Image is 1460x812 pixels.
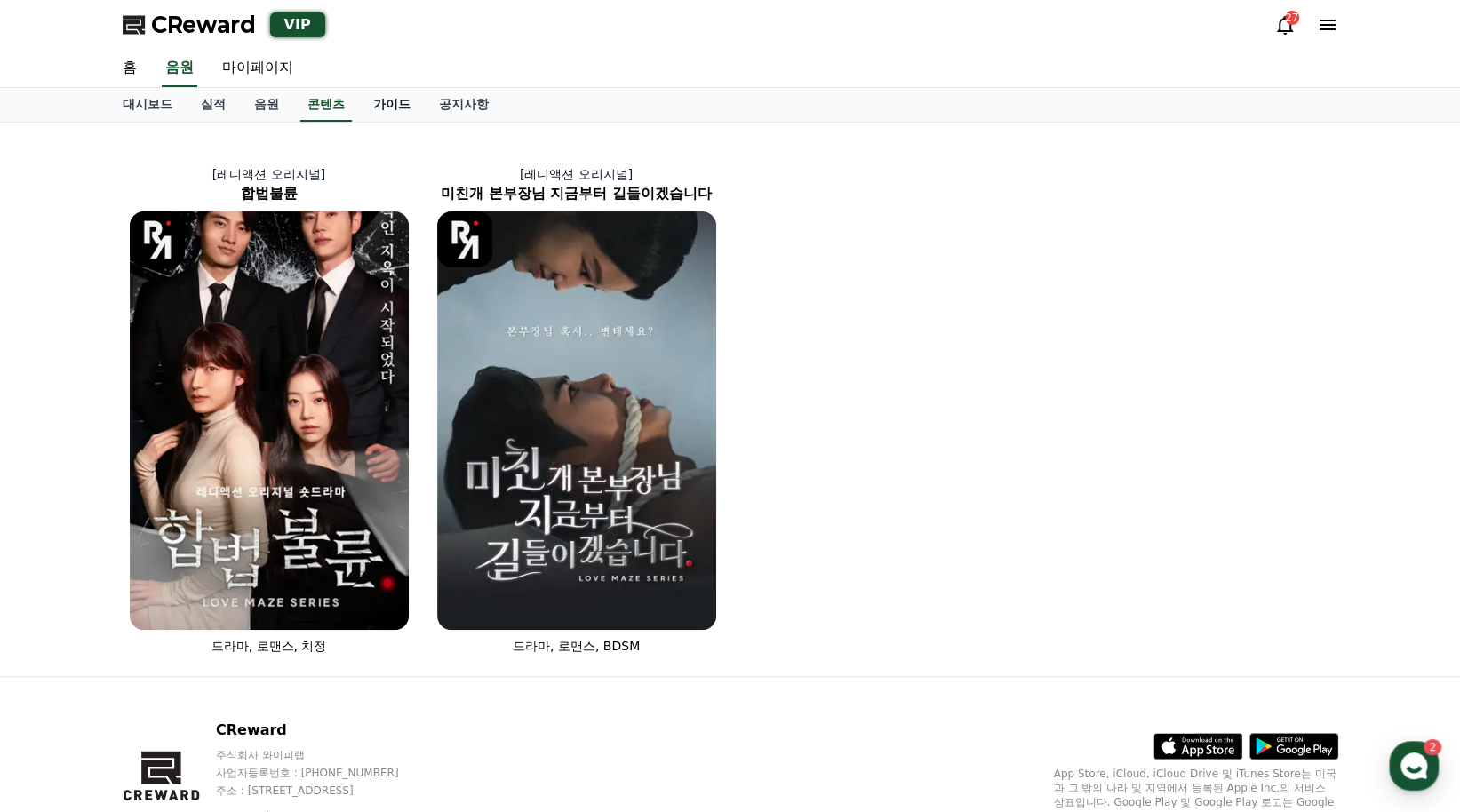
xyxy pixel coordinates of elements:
[130,211,186,267] img: [object Object] Logo
[123,11,256,39] a: CReward
[240,88,293,122] a: 음원
[270,12,325,37] div: VIP
[216,784,433,798] p: 주소 : [STREET_ADDRESS]
[216,748,433,762] p: 주식회사 와이피랩
[163,591,184,605] span: 대화
[216,766,433,780] p: 사업자등록번호 : [PHONE_NUMBER]
[1274,14,1296,36] a: 27
[208,50,307,87] a: 마이페이지
[216,720,433,741] p: CReward
[5,563,117,608] a: 홈
[425,88,503,122] a: 공지사항
[162,50,197,87] a: 음원
[56,590,67,604] span: 홈
[187,88,240,122] a: 실적
[437,211,493,267] img: [object Object] Logo
[108,88,187,122] a: 대시보드
[513,639,640,653] span: 드라마, 로맨스, BDSM
[151,11,256,39] span: CReward
[180,562,187,577] span: 2
[130,211,409,630] img: 합법불륜
[1285,11,1299,25] div: 27
[275,590,296,604] span: 설정
[229,563,341,608] a: 설정
[423,183,730,204] h2: 미친개 본부장님 지금부터 길들이겠습니다
[116,183,423,204] h2: 합법불륜
[116,151,423,669] a: [레디액션 오리지널] 합법불륜 합법불륜 [object Object] Logo 드라마, 로맨스, 치정
[300,88,352,122] a: 콘텐츠
[359,88,425,122] a: 가이드
[108,50,151,87] a: 홈
[117,563,229,608] a: 2대화
[211,639,327,653] span: 드라마, 로맨스, 치정
[437,211,716,630] img: 미친개 본부장님 지금부터 길들이겠습니다
[116,165,423,183] p: [레디액션 오리지널]
[423,151,730,669] a: [레디액션 오리지널] 미친개 본부장님 지금부터 길들이겠습니다 미친개 본부장님 지금부터 길들이겠습니다 [object Object] Logo 드라마, 로맨스, BDSM
[423,165,730,183] p: [레디액션 오리지널]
